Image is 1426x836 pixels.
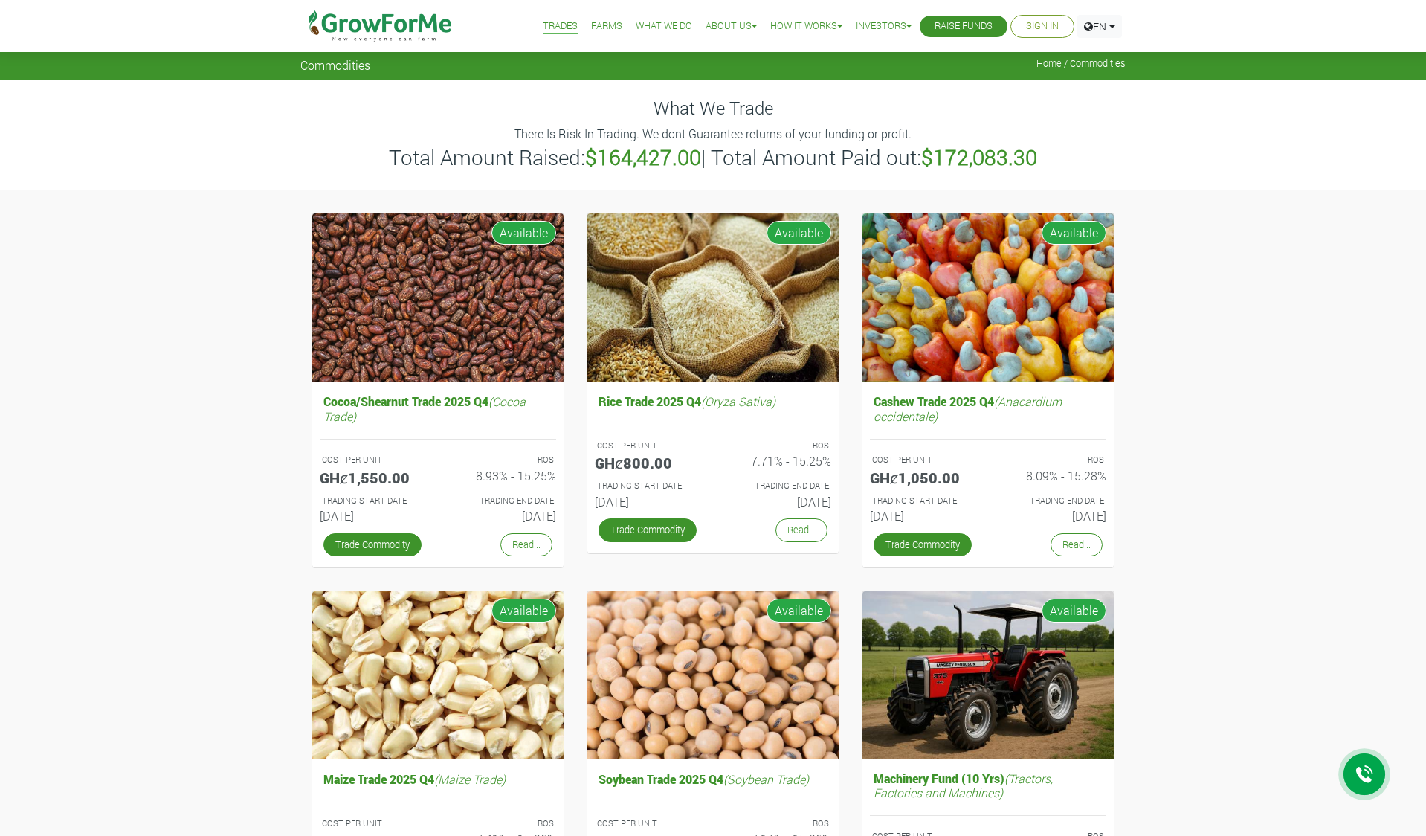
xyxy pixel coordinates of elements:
h5: Maize Trade 2025 Q4 [320,768,556,790]
h6: [DATE] [320,509,427,523]
h6: [DATE] [724,495,831,509]
a: Raise Funds [935,19,993,34]
span: Available [767,599,831,623]
i: (Maize Trade) [434,771,506,787]
a: Cocoa/Shearnut Trade 2025 Q4(Cocoa Trade) COST PER UNIT GHȼ1,550.00 ROS 8.93% - 15.25% TRADING ST... [320,390,556,529]
a: Trades [543,19,578,34]
a: About Us [706,19,757,34]
p: ROS [451,454,554,466]
h6: 7.71% - 15.25% [724,454,831,468]
a: Read... [775,518,827,541]
a: Sign In [1026,19,1059,34]
span: Available [491,221,556,245]
b: $164,427.00 [585,144,701,171]
h3: Total Amount Raised: | Total Amount Paid out: [303,145,1123,170]
img: growforme image [862,591,1114,759]
a: Trade Commodity [599,518,697,541]
img: growforme image [587,591,839,760]
h6: [DATE] [449,509,556,523]
p: Estimated Trading End Date [726,480,829,492]
h6: [DATE] [999,509,1106,523]
a: Trade Commodity [323,533,422,556]
span: Available [767,221,831,245]
a: Trade Commodity [874,533,972,556]
h6: [DATE] [595,495,702,509]
p: ROS [1001,454,1104,466]
p: COST PER UNIT [322,817,425,830]
h5: GHȼ1,050.00 [870,469,977,486]
a: Farms [591,19,622,34]
p: COST PER UNIT [597,440,700,452]
h5: Cashew Trade 2025 Q4 [870,390,1106,426]
p: ROS [726,817,829,830]
h6: [DATE] [870,509,977,523]
p: Estimated Trading Start Date [597,480,700,492]
a: How it Works [770,19,842,34]
a: Cashew Trade 2025 Q4(Anacardium occidentale) COST PER UNIT GHȼ1,050.00 ROS 8.09% - 15.28% TRADING... [870,390,1106,529]
p: ROS [726,440,829,452]
p: Estimated Trading End Date [451,495,554,507]
p: Estimated Trading End Date [1001,495,1104,507]
img: growforme image [312,213,564,382]
h5: GHȼ1,550.00 [320,469,427,486]
p: COST PER UNIT [872,454,975,466]
span: Commodities [300,58,370,72]
h5: Machinery Fund (10 Yrs) [870,768,1106,803]
a: What We Do [636,19,692,34]
i: (Tractors, Factories and Machines) [874,771,1053,800]
i: (Anacardium occidentale) [874,393,1062,423]
img: growforme image [862,213,1114,382]
h5: Soybean Trade 2025 Q4 [595,768,831,790]
p: COST PER UNIT [322,454,425,466]
span: Available [1042,599,1106,623]
span: Available [1042,221,1106,245]
a: Read... [500,533,552,556]
img: growforme image [587,213,839,382]
i: (Oryza Sativa) [701,393,775,409]
h4: What We Trade [300,97,1126,119]
a: Investors [856,19,912,34]
p: Estimated Trading Start Date [872,495,975,507]
h6: 8.93% - 15.25% [449,469,556,483]
b: $172,083.30 [921,144,1037,171]
h5: Cocoa/Shearnut Trade 2025 Q4 [320,390,556,426]
span: Home / Commodities [1036,58,1126,69]
a: Rice Trade 2025 Q4(Oryza Sativa) COST PER UNIT GHȼ800.00 ROS 7.71% - 15.25% TRADING START DATE [D... [595,390,831,515]
p: Estimated Trading Start Date [322,495,425,507]
h5: Rice Trade 2025 Q4 [595,390,831,412]
a: EN [1077,15,1122,38]
p: COST PER UNIT [597,817,700,830]
a: Read... [1051,533,1103,556]
h5: GHȼ800.00 [595,454,702,472]
i: (Cocoa Trade) [323,393,526,423]
p: There Is Risk In Trading. We dont Guarantee returns of your funding or profit. [303,125,1123,143]
img: growforme image [312,591,564,760]
i: (Soybean Trade) [723,771,809,787]
p: ROS [451,817,554,830]
span: Available [491,599,556,623]
h6: 8.09% - 15.28% [999,469,1106,483]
